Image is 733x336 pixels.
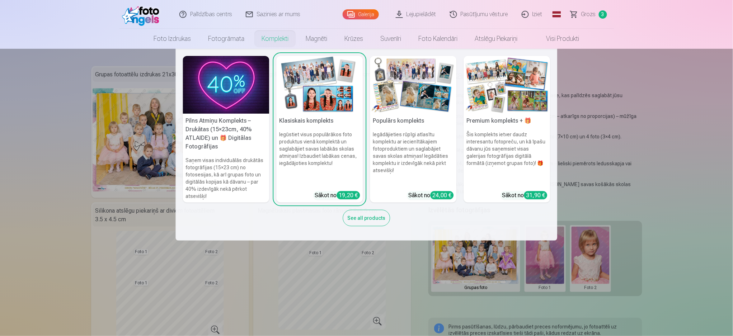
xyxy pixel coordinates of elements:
[183,56,269,114] img: Pilns Atmiņu Komplekts – Drukātas (15×23cm, 40% ATLAIDE) un 🎁 Digitālas Fotogrāfijas
[502,191,548,200] div: Sākot no
[431,191,454,199] div: 24,00 €
[466,29,526,49] a: Atslēgu piekariņi
[277,114,363,128] h5: Klasiskais komplekts
[370,56,457,114] img: Populārs komplekts
[253,29,297,49] a: Komplekti
[409,191,454,200] div: Sākot no
[315,191,360,200] div: Sākot no
[183,114,269,154] h5: Pilns Atmiņu Komplekts – Drukātas (15×23cm, 40% ATLAIDE) un 🎁 Digitālas Fotogrāfijas
[122,3,163,26] img: /fa1
[145,29,199,49] a: Foto izdrukas
[526,29,588,49] a: Visi produkti
[343,214,390,221] a: See all products
[370,56,457,203] a: Populārs komplektsPopulārs komplektsIegādājieties rūpīgi atlasītu komplektu ar iecienītākajiem fo...
[336,29,372,49] a: Krūzes
[277,56,363,114] img: Klasiskais komplekts
[599,10,607,19] span: 3
[183,154,269,203] h6: Saņem visas individuālās drukātās fotogrāfijas (15×23 cm) no fotosesijas, kā arī grupas foto un d...
[464,56,550,203] a: Premium komplekts + 🎁 Premium komplekts + 🎁Šis komplekts ietver daudz interesantu fotopreču, un k...
[581,10,596,19] span: Grozs
[370,128,457,188] h6: Iegādājieties rūpīgi atlasītu komplektu ar iecienītākajiem fotoproduktiem un saglabājiet savas sk...
[183,56,269,203] a: Pilns Atmiņu Komplekts – Drukātas (15×23cm, 40% ATLAIDE) un 🎁 Digitālas Fotogrāfijas Pilns Atmiņu...
[337,191,360,199] div: 19,20 €
[370,114,457,128] h5: Populārs komplekts
[343,9,379,19] a: Galerija
[464,128,550,188] h6: Šis komplekts ietver daudz interesantu fotopreču, un kā īpašu dāvanu jūs saņemsiet visas galerija...
[277,56,363,203] a: Klasiskais komplektsKlasiskais komplektsIegūstiet visus populārākos foto produktus vienā komplekt...
[199,29,253,49] a: Fotogrāmata
[343,210,390,226] div: See all products
[464,56,550,114] img: Premium komplekts + 🎁
[524,191,548,199] div: 31,90 €
[410,29,466,49] a: Foto kalendāri
[372,29,410,49] a: Suvenīri
[464,114,550,128] h5: Premium komplekts + 🎁
[277,128,363,188] h6: Iegūstiet visus populārākos foto produktus vienā komplektā un saglabājiet savas labākās skolas at...
[297,29,336,49] a: Magnēti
